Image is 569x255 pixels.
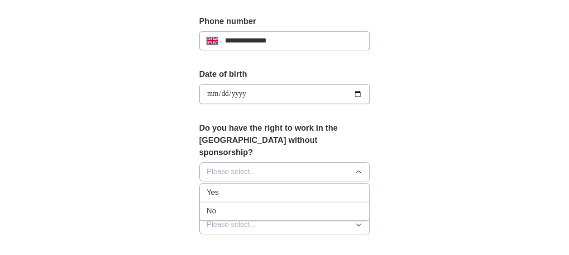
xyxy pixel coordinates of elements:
[207,187,219,198] span: Yes
[207,166,256,177] span: Please select...
[199,122,370,159] label: Do you have the right to work in the [GEOGRAPHIC_DATA] without sponsorship?
[207,206,216,217] span: No
[199,215,370,234] button: Please select...
[199,162,370,181] button: Please select...
[207,219,256,230] span: Please select...
[199,68,370,80] label: Date of birth
[199,15,370,28] label: Phone number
